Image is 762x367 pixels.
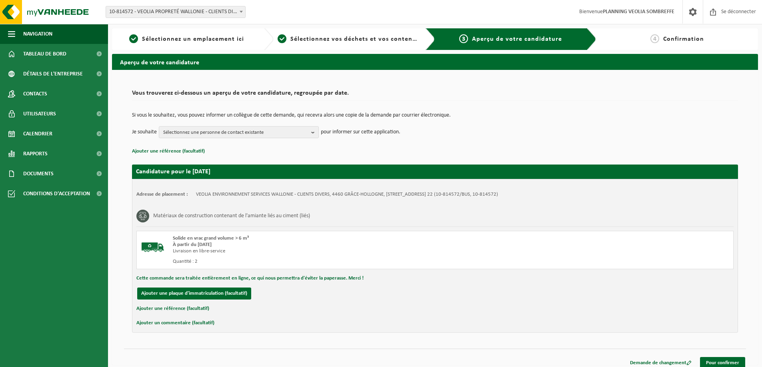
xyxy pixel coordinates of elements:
font: VEOLIA ENVIRONNEMENT SERVICES WALLONIE - CLIENTS DIVERS, 4460 GRÂCE-HOLLOGNE, [STREET_ADDRESS] 22... [196,192,498,197]
font: Solide en vrac grand volume > 6 m³ [173,236,249,241]
button: Cette commande sera traitée entièrement en ligne, ce qui nous permettra d'éviter la paperasse. Me... [136,273,364,284]
font: Je souhaite [132,129,157,135]
font: Adresse de placement : [136,192,188,197]
font: Cette commande sera traitée entièrement en ligne, ce qui nous permettra d'éviter la paperasse. Me... [136,276,364,281]
font: Contacts [23,91,47,97]
font: Quantité : 2 [173,259,198,264]
font: 10-814572 - VEOLIA PROPRETÉ WALLONIE - CLIENTS DIVERS - GRÂCE-HOLLOGNE [109,9,292,15]
font: Ajouter une référence (facultatif) [132,149,205,154]
font: Matériaux de construction contenant de l'amiante liés au ciment (liés) [153,213,310,219]
font: Candidature pour le [DATE] [136,169,210,175]
button: Ajouter un commentaire (facultatif) [136,318,214,328]
font: Sélectionnez vos déchets et vos conteneurs [290,36,426,42]
font: Navigation [23,31,52,37]
font: Aperçu de votre candidature [472,36,562,42]
font: 1 [132,36,136,42]
font: Sélectionnez un emplacement ici [142,36,244,42]
font: Rapports [23,151,48,157]
font: Conditions d'acceptation [23,191,90,197]
button: Ajouter une référence (facultatif) [132,146,205,157]
font: Vous trouverez ci-dessous un aperçu de votre candidature, regroupée par date. [132,90,349,96]
font: PLANNING VEOLIA SOMBREFFE [603,9,674,15]
font: Si vous le souhaitez, vous pouvez informer un collègue de cette demande, qui recevra alors une co... [132,112,451,118]
font: 2 [280,36,284,42]
font: Bienvenue [579,9,603,15]
font: pour informer sur cette application. [321,129,400,135]
font: Sélectionnez une personne de contact existante [163,130,264,135]
font: Documents [23,171,54,177]
font: Pour confirmer [706,360,739,365]
span: 10-814572 - VEOLIA PROPRETÉ WALLONIE - CLIENTS DIVERS - GRÂCE-HOLLOGNE [106,6,245,18]
font: Tableau de bord [23,51,66,57]
font: Confirmation [663,36,704,42]
font: Ajouter une plaque d'immatriculation (facultatif) [141,291,247,296]
font: 4 [653,36,657,42]
a: 1Sélectionnez un emplacement ici [116,34,258,44]
font: Demande de changement [630,360,686,365]
a: 2Sélectionnez vos déchets et vos conteneurs [278,34,419,44]
font: Aperçu de votre candidature [120,60,199,66]
font: 3 [462,36,466,42]
font: Se déconnecter [721,9,756,15]
button: Ajouter une plaque d'immatriculation (facultatif) [137,288,251,300]
button: Sélectionnez une personne de contact existante [159,126,319,138]
font: Livraison en libre-service [173,248,225,254]
font: À partir du [DATE] [173,242,212,247]
font: Calendrier [23,131,52,137]
font: Détails de l'entreprise [23,71,83,77]
button: Ajouter une référence (facultatif) [136,304,209,314]
img: BL-SO-LV.png [141,235,165,259]
font: Ajouter une référence (facultatif) [136,306,209,311]
font: Utilisateurs [23,111,56,117]
font: Ajouter un commentaire (facultatif) [136,320,214,325]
